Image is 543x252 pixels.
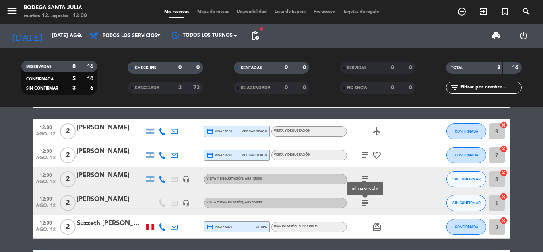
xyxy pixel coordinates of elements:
[391,65,394,70] strong: 0
[303,65,308,70] strong: 0
[452,177,481,181] span: SIN CONFIRMAR
[339,10,383,14] span: Tarjetas de regalo
[455,153,478,157] span: CONFIRMADA
[242,129,267,134] span: mercadopago
[259,27,264,31] span: fiber_manual_record
[60,219,76,235] span: 2
[274,129,311,133] span: Visita y Degustación
[233,10,271,14] span: Disponibilidad
[24,12,87,20] div: martes 12. agosto - 12:00
[510,24,537,48] div: LOG OUT
[182,176,190,183] i: headset_mic
[455,129,478,133] span: CONFIRMADA
[372,150,382,160] i: favorite_border
[77,194,144,205] div: [PERSON_NAME]
[135,86,159,90] span: CANCELADA
[446,123,486,139] button: CONFIRMADA
[36,122,56,131] span: 12:00
[450,83,460,92] i: filter_list
[24,4,87,12] div: Bodega Santa Julia
[243,201,262,204] span: , ARS 15000
[36,218,56,227] span: 12:00
[36,227,56,236] span: ago. 12
[497,65,500,70] strong: 8
[6,5,18,20] button: menu
[77,147,144,157] div: [PERSON_NAME]
[500,193,508,201] i: cancel
[72,64,76,69] strong: 8
[36,146,56,155] span: 12:00
[36,194,56,203] span: 12:00
[77,218,144,229] div: Suzzeth [PERSON_NAME]
[74,31,83,41] i: arrow_drop_down
[26,77,54,81] span: CONFIRMADA
[409,65,414,70] strong: 0
[457,7,467,16] i: add_circle_outline
[206,152,213,159] i: credit_card
[519,31,528,41] i: power_settings_new
[90,85,95,91] strong: 6
[60,195,76,211] span: 2
[460,83,521,92] input: Filtrar por nombre...
[452,201,481,205] span: SIN CONFIRMAR
[522,7,531,16] i: search
[500,169,508,177] i: cancel
[451,66,463,70] span: TOTAL
[193,10,233,14] span: Mapa de mesas
[6,5,18,17] i: menu
[271,10,310,14] span: Lista de Espera
[77,170,144,181] div: [PERSON_NAME]
[26,65,52,69] span: RESERVADAS
[206,128,232,135] span: visa * 5181
[206,128,213,135] i: credit_card
[446,171,486,187] button: SIN CONFIRMAR
[372,222,382,232] i: card_giftcard
[87,64,95,69] strong: 16
[274,153,311,156] span: Visita y Degustación
[242,152,267,158] span: mercadopago
[285,65,288,70] strong: 0
[347,66,367,70] span: SERVIDAS
[60,147,76,163] span: 2
[360,174,370,184] i: subject
[285,85,288,90] strong: 0
[274,225,318,228] span: Degustación Zuccardi Q
[36,170,56,179] span: 12:00
[446,195,486,211] button: SIN CONFIRMAR
[446,147,486,163] button: CONFIRMADA
[87,76,95,82] strong: 10
[455,225,478,229] span: CONFIRMADA
[310,10,339,14] span: Pre-acceso
[196,65,201,70] strong: 0
[479,7,488,16] i: exit_to_app
[206,201,262,204] span: Visita y Degustación
[206,223,213,231] i: credit_card
[206,152,232,159] span: visa * 3748
[36,131,56,141] span: ago. 12
[500,217,508,225] i: cancel
[446,219,486,235] button: CONFIRMADA
[36,203,56,212] span: ago. 12
[72,76,76,82] strong: 5
[26,86,58,90] span: SIN CONFIRMAR
[360,198,370,208] i: subject
[360,150,370,160] i: subject
[500,121,508,129] i: cancel
[182,199,190,207] i: headset_mic
[303,85,308,90] strong: 0
[391,85,394,90] strong: 0
[193,85,201,90] strong: 73
[243,177,262,180] span: , ARS 15000
[206,177,262,180] span: Visita y Degustación
[500,7,510,16] i: turned_in_not
[178,85,182,90] strong: 2
[6,27,48,45] i: [DATE]
[409,85,414,90] strong: 0
[103,33,157,39] span: Todos los servicios
[347,86,367,90] span: NO SHOW
[500,145,508,153] i: cancel
[135,66,157,70] span: CHECK INS
[250,31,260,41] span: pending_actions
[512,65,520,70] strong: 16
[72,85,76,91] strong: 3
